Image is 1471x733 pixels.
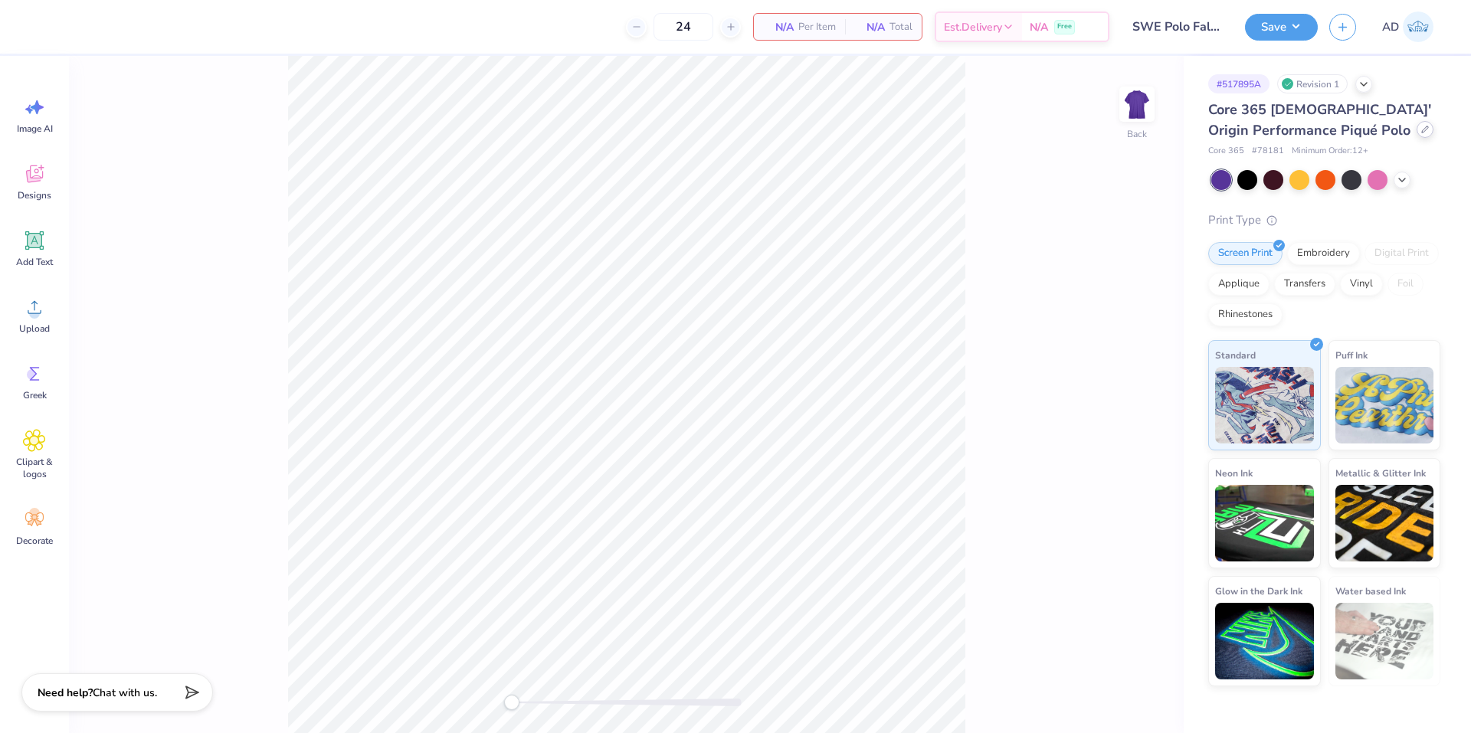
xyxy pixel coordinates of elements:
div: Accessibility label [504,695,519,710]
div: Applique [1208,273,1270,296]
div: # 517895A [1208,74,1270,93]
input: – – [654,13,713,41]
span: Decorate [16,535,53,547]
span: Minimum Order: 12 + [1292,145,1368,158]
img: Glow in the Dark Ink [1215,603,1314,679]
span: Upload [19,322,50,335]
span: N/A [854,19,885,35]
span: Puff Ink [1335,347,1368,363]
div: Print Type [1208,211,1440,229]
div: Revision 1 [1277,74,1348,93]
img: Neon Ink [1215,485,1314,561]
div: Rhinestones [1208,303,1283,326]
span: Designs [18,189,51,201]
span: Water based Ink [1335,583,1406,599]
span: Per Item [798,19,836,35]
img: Puff Ink [1335,367,1434,443]
span: Clipart & logos [9,456,60,480]
div: Embroidery [1287,242,1360,265]
div: Back [1127,127,1147,141]
span: Chat with us. [93,686,157,700]
span: # 78181 [1252,145,1284,158]
strong: Need help? [38,686,93,700]
button: Save [1245,14,1318,41]
span: Neon Ink [1215,465,1253,481]
span: Greek [23,389,47,401]
span: Add Text [16,256,53,268]
img: Standard [1215,367,1314,443]
span: AD [1382,18,1399,36]
span: Free [1057,21,1072,32]
span: Image AI [17,123,53,135]
span: Core 365 [DEMOGRAPHIC_DATA]' Origin Performance Piqué Polo [1208,100,1431,139]
span: Glow in the Dark Ink [1215,583,1302,599]
span: N/A [763,19,794,35]
span: Standard [1215,347,1256,363]
div: Transfers [1274,273,1335,296]
div: Digital Print [1365,242,1439,265]
span: Core 365 [1208,145,1244,158]
input: Untitled Design [1121,11,1233,42]
span: Est. Delivery [944,19,1002,35]
span: Metallic & Glitter Ink [1335,465,1426,481]
img: Aldro Dalugdog [1403,11,1433,42]
div: Screen Print [1208,242,1283,265]
img: Metallic & Glitter Ink [1335,485,1434,561]
div: Foil [1387,273,1423,296]
span: Total [889,19,912,35]
a: AD [1375,11,1440,42]
img: Water based Ink [1335,603,1434,679]
div: Vinyl [1340,273,1383,296]
img: Back [1122,89,1152,119]
span: N/A [1030,19,1048,35]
